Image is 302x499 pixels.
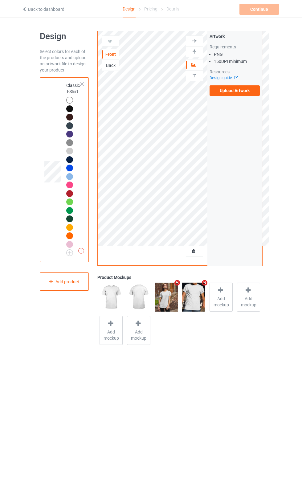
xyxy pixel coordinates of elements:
img: heather_texture.png [66,139,73,146]
img: regular.jpg [100,283,123,312]
div: Design [123,0,136,18]
span: Add mockup [127,329,150,341]
div: Add mockup [210,283,233,312]
img: regular.jpg [182,283,205,312]
a: Back to dashboard [22,7,64,12]
i: Remove mockup [201,280,209,286]
div: Requirements [210,44,260,50]
div: Product Mockups [97,274,262,280]
span: Add mockup [210,296,232,308]
label: Upload Artwork [210,85,260,96]
li: 150 DPI minimum [214,58,260,64]
span: Add mockup [100,329,122,341]
div: Select colors for each of the products and upload an artwork file to design your product. [40,48,89,73]
div: Add product [40,272,89,291]
div: Add mockup [237,283,260,312]
img: regular.jpg [127,283,150,312]
div: Front [102,51,119,57]
div: Back [102,62,119,68]
img: exclamation icon [78,248,84,254]
span: Add mockup [237,296,260,308]
div: Artwork [210,33,260,39]
i: Remove mockup [173,280,181,286]
li: PNG [214,51,260,57]
div: Classic T-Shirt [66,82,81,254]
img: regular.jpg [155,283,178,312]
img: svg%3E%0A [191,49,197,55]
div: Add mockup [127,316,150,345]
div: Details [166,0,179,18]
a: Design guide [210,76,238,80]
div: Classic T-Shirt [40,77,89,262]
h1: Design [40,31,89,42]
img: svg+xml;base64,PD94bWwgdmVyc2lvbj0iMS4wIiBlbmNvZGluZz0iVVRGLTgiPz4KPHN2ZyB3aWR0aD0iMjJweCIgaGVpZ2... [66,249,73,256]
img: svg%3E%0A [191,73,197,79]
img: svg%3E%0A [191,38,197,44]
div: Add mockup [100,316,123,345]
div: Resources [210,69,260,75]
div: Pricing [144,0,157,18]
